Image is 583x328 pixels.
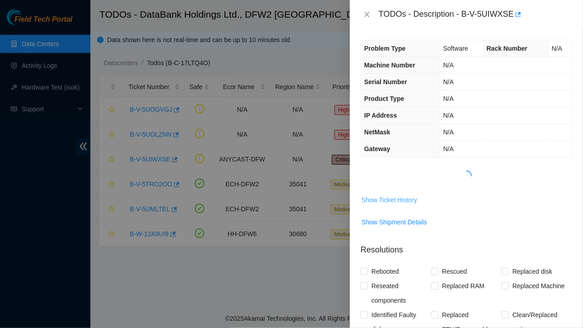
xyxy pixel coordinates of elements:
[364,62,415,69] span: Machine Number
[364,95,404,102] span: Product Type
[509,264,556,279] span: Replaced disk
[368,279,431,308] span: Reseated components
[487,45,527,52] span: Rack Number
[438,279,488,293] span: Replaced RAM
[363,11,371,18] span: close
[443,145,454,152] span: N/A
[438,264,470,279] span: Rescued
[443,112,454,119] span: N/A
[552,45,562,52] span: N/A
[364,112,397,119] span: IP Address
[364,78,407,86] span: Serial Number
[443,45,468,52] span: Software
[461,171,472,181] span: loading
[364,45,406,52] span: Problem Type
[509,279,569,293] span: Replaced Machine
[443,95,454,102] span: N/A
[361,10,373,19] button: Close
[443,78,454,86] span: N/A
[361,193,418,207] button: Show Ticket History
[379,7,572,22] div: TODOs - Description - B-V-5UIWXSE
[361,237,572,256] p: Resolutions
[364,128,390,136] span: NetMask
[368,264,403,279] span: Rebooted
[361,215,428,229] button: Show Shipment Details
[443,62,454,69] span: N/A
[443,128,454,136] span: N/A
[364,145,390,152] span: Gateway
[362,217,427,227] span: Show Shipment Details
[362,195,417,205] span: Show Ticket History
